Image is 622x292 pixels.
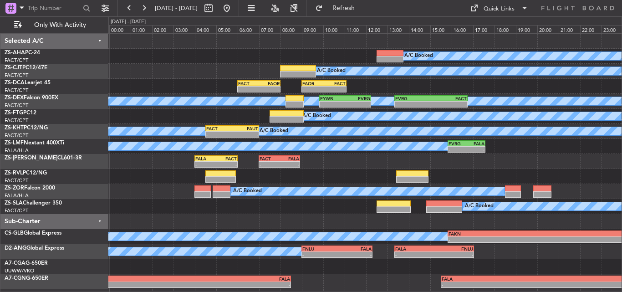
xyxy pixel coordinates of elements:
[5,140,24,146] span: ZS-LMF
[311,1,366,15] button: Refresh
[206,126,232,131] div: FACT
[404,49,433,63] div: A/C Booked
[5,200,23,206] span: ZS-SLA
[395,252,434,257] div: -
[5,117,28,124] a: FACT/CPT
[345,25,366,33] div: 11:00
[216,156,237,161] div: FACT
[238,87,259,92] div: -
[324,87,345,92] div: -
[5,95,58,101] a: ZS-DEXFalcon 900EX
[232,132,258,137] div: -
[5,125,48,131] a: ZS-KHTPC12/NG
[280,156,299,161] div: FALA
[302,87,324,92] div: -
[5,276,48,281] a: A7-CGNG-650ER
[5,125,24,131] span: ZS-KHT
[5,110,23,116] span: ZS-FTG
[467,147,484,152] div: -
[166,276,290,282] div: FALA
[452,25,473,33] div: 16:00
[449,237,561,242] div: -
[345,102,370,107] div: -
[111,18,146,26] div: [DATE] - [DATE]
[216,25,238,33] div: 05:00
[5,95,24,101] span: ZS-DEX
[442,276,559,282] div: FALA
[449,147,466,152] div: -
[5,102,28,109] a: FACT/CPT
[195,25,216,33] div: 04:00
[325,5,363,11] span: Refresh
[409,25,430,33] div: 14:00
[5,80,25,86] span: ZS-DCA
[580,25,602,33] div: 22:00
[280,162,299,167] div: -
[465,200,494,213] div: A/C Booked
[238,81,259,86] div: FACT
[323,25,345,33] div: 10:00
[5,110,36,116] a: ZS-FTGPC12
[5,65,22,71] span: ZS-CJT
[5,80,51,86] a: ZS-DCALearjet 45
[195,162,216,167] div: -
[5,177,28,184] a: FACT/CPT
[302,81,324,86] div: FAOR
[5,170,23,176] span: ZS-RVL
[5,261,48,266] a: A7-CGAG-650ER
[366,25,387,33] div: 12:00
[484,5,515,14] div: Quick Links
[5,207,28,214] a: FACT/CPT
[449,141,466,146] div: FVRG
[302,252,337,257] div: -
[442,282,559,287] div: -
[238,25,259,33] div: 06:00
[302,25,323,33] div: 09:00
[259,87,280,92] div: -
[5,147,29,154] a: FALA/HLA
[516,25,537,33] div: 19:00
[5,261,25,266] span: A7-CGA
[473,25,495,33] div: 17:00
[317,64,346,78] div: A/C Booked
[260,124,288,138] div: A/C Booked
[5,200,62,206] a: ZS-SLAChallenger 350
[109,25,131,33] div: 00:00
[5,276,26,281] span: A7-CGN
[233,184,262,198] div: A/C Booked
[5,155,82,161] a: ZS-[PERSON_NAME]CL601-3R
[431,102,467,107] div: -
[434,246,473,251] div: FNLU
[465,1,533,15] button: Quick Links
[5,140,64,146] a: ZS-LMFNextant 400XTi
[434,252,473,257] div: -
[24,22,96,28] span: Only With Activity
[216,162,237,167] div: -
[5,185,24,191] span: ZS-ZOR
[5,246,26,251] span: D2-ANG
[5,155,57,161] span: ZS-[PERSON_NAME]
[259,81,280,86] div: FAOR
[395,96,431,101] div: FVRG
[320,96,345,101] div: FYWB
[5,50,40,56] a: ZS-AHAPC-24
[232,126,258,131] div: FAUT
[387,25,409,33] div: 13:00
[5,231,61,236] a: CS-GLBGlobal Express
[5,231,24,236] span: CS-GLB
[467,141,484,146] div: FALA
[5,72,28,79] a: FACT/CPT
[302,246,337,251] div: FNLU
[259,25,280,33] div: 07:00
[395,102,431,107] div: -
[195,156,216,161] div: FALA
[10,18,99,32] button: Only With Activity
[5,87,28,94] a: FACT/CPT
[260,156,279,161] div: FACT
[395,246,434,251] div: FALA
[302,109,331,123] div: A/C Booked
[449,231,561,236] div: FAKN
[337,246,372,251] div: FALA
[152,25,173,33] div: 02:00
[5,267,34,274] a: UUWW/VKO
